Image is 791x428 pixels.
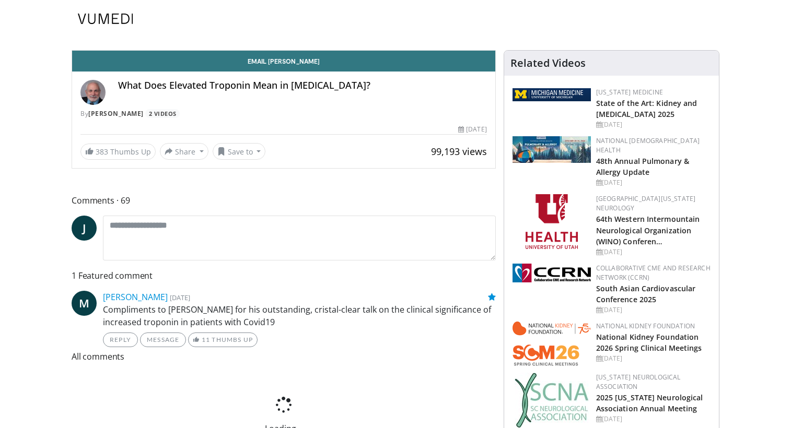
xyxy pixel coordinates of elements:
a: National Kidney Foundation [596,322,695,330]
img: VuMedi Logo [78,14,133,24]
h2: 64th Western Intermountain Neurological Organization (WINO) Conference [596,213,711,246]
a: Message [140,332,186,347]
a: [PERSON_NAME] [103,291,168,303]
p: Compliments to [PERSON_NAME] for his outstanding, cristal-clear talk on the clinical significance... [103,303,496,328]
a: J [72,216,97,241]
span: 11 [202,336,210,343]
img: b123db18-9392-45ae-ad1d-42c3758a27aa.jpg.150x105_q85_autocrop_double_scale_upscale_version-0.2.jpg [515,373,589,427]
img: Avatar [80,80,106,105]
div: [DATE] [596,247,711,257]
img: f6362829-b0a3-407d-a044-59546adfd345.png.150x105_q85_autocrop_double_scale_upscale_version-0.2.png [526,194,578,249]
span: 99,193 views [431,145,487,158]
a: M [72,291,97,316]
a: National Kidney Foundation 2026 Spring Clinical Meetings [596,332,702,353]
small: [DATE] [170,293,190,302]
a: 48th Annual Pulmonary & Allergy Update [596,156,689,177]
img: a04ee3ba-8487-4636-b0fb-5e8d268f3737.png.150x105_q85_autocrop_double_scale_upscale_version-0.2.png [513,264,591,282]
a: 383 Thumbs Up [80,144,156,160]
a: 2 Videos [145,109,180,118]
a: Reply [103,332,138,347]
span: Comments 69 [72,194,496,207]
div: By [80,109,487,118]
a: [US_STATE] Medicine [596,88,663,97]
div: [DATE] [596,354,711,363]
span: All comments [72,350,496,363]
a: State of the Art: Kidney and [MEDICAL_DATA] 2025 [596,98,697,119]
div: [DATE] [596,120,711,129]
a: 2025 [US_STATE] Neurological Association Annual Meeting [596,393,703,413]
button: Share [160,143,208,160]
div: [DATE] [596,178,711,187]
a: 11 Thumbs Up [188,332,258,347]
h4: What Does Elevated Troponin Mean in [MEDICAL_DATA]? [118,80,487,91]
span: 383 [96,147,108,157]
a: National [DEMOGRAPHIC_DATA] Health [596,136,700,154]
h4: Related Videos [510,57,586,69]
div: [DATE] [458,125,486,134]
a: [GEOGRAPHIC_DATA][US_STATE] Neurology [596,194,696,212]
a: 64th Western Intermountain Neurological Organization (WINO) Conferen… [596,214,700,246]
button: Save to [213,143,266,160]
div: [DATE] [596,414,711,424]
div: [DATE] [596,305,711,315]
a: [US_STATE] Neurological Association [596,373,681,391]
a: Email [PERSON_NAME] [72,51,495,72]
img: 5ed80e7a-0811-4ad9-9c3a-04de684f05f4.png.150x105_q85_autocrop_double_scale_upscale_version-0.2.png [513,88,591,101]
a: Collaborative CME and Research Network (CCRN) [596,264,711,282]
a: South Asian Cardiovascular Conference 2025 [596,283,696,304]
span: 1 Featured comment [72,269,496,282]
img: 79503c0a-d5ce-4e31-88bd-91ebf3c563fb.png.150x105_q85_autocrop_double_scale_upscale_version-0.2.png [513,322,591,366]
img: b90f5d12-84c1-472e-b843-5cad6c7ef911.jpg.150x105_q85_autocrop_double_scale_upscale_version-0.2.jpg [513,136,591,163]
a: [PERSON_NAME] [88,109,144,118]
